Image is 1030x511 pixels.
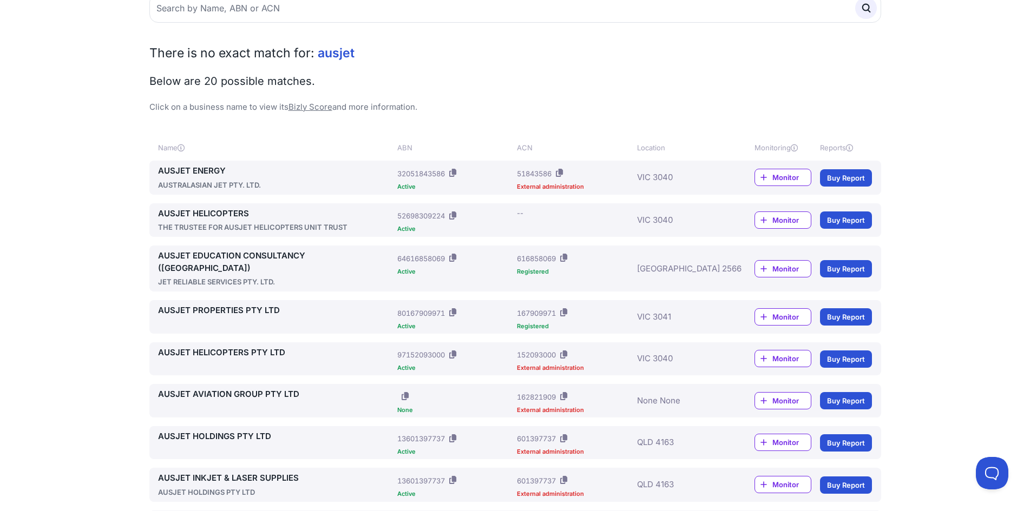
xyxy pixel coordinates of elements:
[397,142,513,153] div: ABN
[397,210,445,221] div: 52698309224
[637,472,723,497] div: QLD 4163
[397,475,445,486] div: 13601397737
[517,184,632,190] div: External administration
[820,350,872,368] a: Buy Report
[158,430,393,443] a: AUSJET HOLDINGS PTY LTD
[637,250,723,287] div: [GEOGRAPHIC_DATA] 2566
[517,253,556,264] div: 616858069
[158,276,393,287] div: JET RELIABLE SERVICES PTY. LTD.
[397,168,445,179] div: 32051843586
[820,308,872,326] a: Buy Report
[158,487,393,497] div: AUSJET HOLDINGS PTY LTD
[158,180,393,190] div: AUSTRALASIAN JET PTY. LTD.
[397,269,513,275] div: Active
[820,260,872,277] a: Buy Report
[397,433,445,444] div: 13601397737
[158,472,393,485] a: AUSJET INKJET & LASER SUPPLIES
[820,392,872,409] a: Buy Report
[517,365,632,371] div: External administration
[755,476,811,493] a: Monitor
[976,457,1008,489] iframe: Toggle Customer Support
[755,350,811,367] a: Monitor
[397,407,513,413] div: None
[772,353,811,364] span: Monitor
[397,365,513,371] div: Active
[158,222,393,233] div: THE TRUSTEE FOR AUSJET HELICOPTERS UNIT TRUST
[318,45,355,61] span: ausjet
[517,491,632,497] div: External administration
[517,323,632,329] div: Registered
[397,253,445,264] div: 64616858069
[158,304,393,317] a: AUSJET PROPERTIES PTY LTD
[637,208,723,233] div: VIC 3040
[517,208,523,218] div: --
[772,263,811,274] span: Monitor
[158,388,393,401] a: AUSJET AVIATION GROUP PTY LTD
[820,169,872,187] a: Buy Report
[397,349,445,360] div: 97152093000
[397,449,513,455] div: Active
[517,433,556,444] div: 601397737
[755,260,811,277] a: Monitor
[637,388,723,413] div: None None
[158,142,393,153] div: Name
[158,165,393,177] a: AUSJET ENERGY
[772,311,811,322] span: Monitor
[637,430,723,455] div: QLD 4163
[772,479,811,490] span: Monitor
[517,308,556,318] div: 167909971
[397,226,513,232] div: Active
[637,347,723,371] div: VIC 3040
[820,211,872,229] a: Buy Report
[820,142,872,153] div: Reports
[517,142,632,153] div: ACN
[637,304,723,329] div: VIC 3041
[517,475,556,486] div: 601397737
[755,308,811,326] a: Monitor
[517,349,556,360] div: 152093000
[772,437,811,448] span: Monitor
[517,391,556,402] div: 162821909
[637,165,723,190] div: VIC 3040
[772,172,811,183] span: Monitor
[288,102,332,112] a: Bizly Score
[755,211,811,229] a: Monitor
[755,434,811,451] a: Monitor
[149,75,315,88] span: Below are 20 possible matches.
[397,184,513,190] div: Active
[397,491,513,497] div: Active
[517,168,552,179] div: 51843586
[820,434,872,452] a: Buy Report
[397,308,445,318] div: 80167909971
[820,476,872,494] a: Buy Report
[772,395,811,406] span: Monitor
[149,45,314,61] span: There is no exact match for:
[772,215,811,225] span: Monitor
[517,269,632,275] div: Registered
[397,323,513,329] div: Active
[158,250,393,274] a: AUSJET EDUCATION CONSULTANCY ([GEOGRAPHIC_DATA])
[149,101,881,114] p: Click on a business name to view its and more information.
[158,347,393,359] a: AUSJET HELICOPTERS PTY LTD
[755,142,811,153] div: Monitoring
[517,449,632,455] div: External administration
[517,407,632,413] div: External administration
[755,392,811,409] a: Monitor
[755,169,811,186] a: Monitor
[637,142,723,153] div: Location
[158,208,393,220] a: AUSJET HELICOPTERS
